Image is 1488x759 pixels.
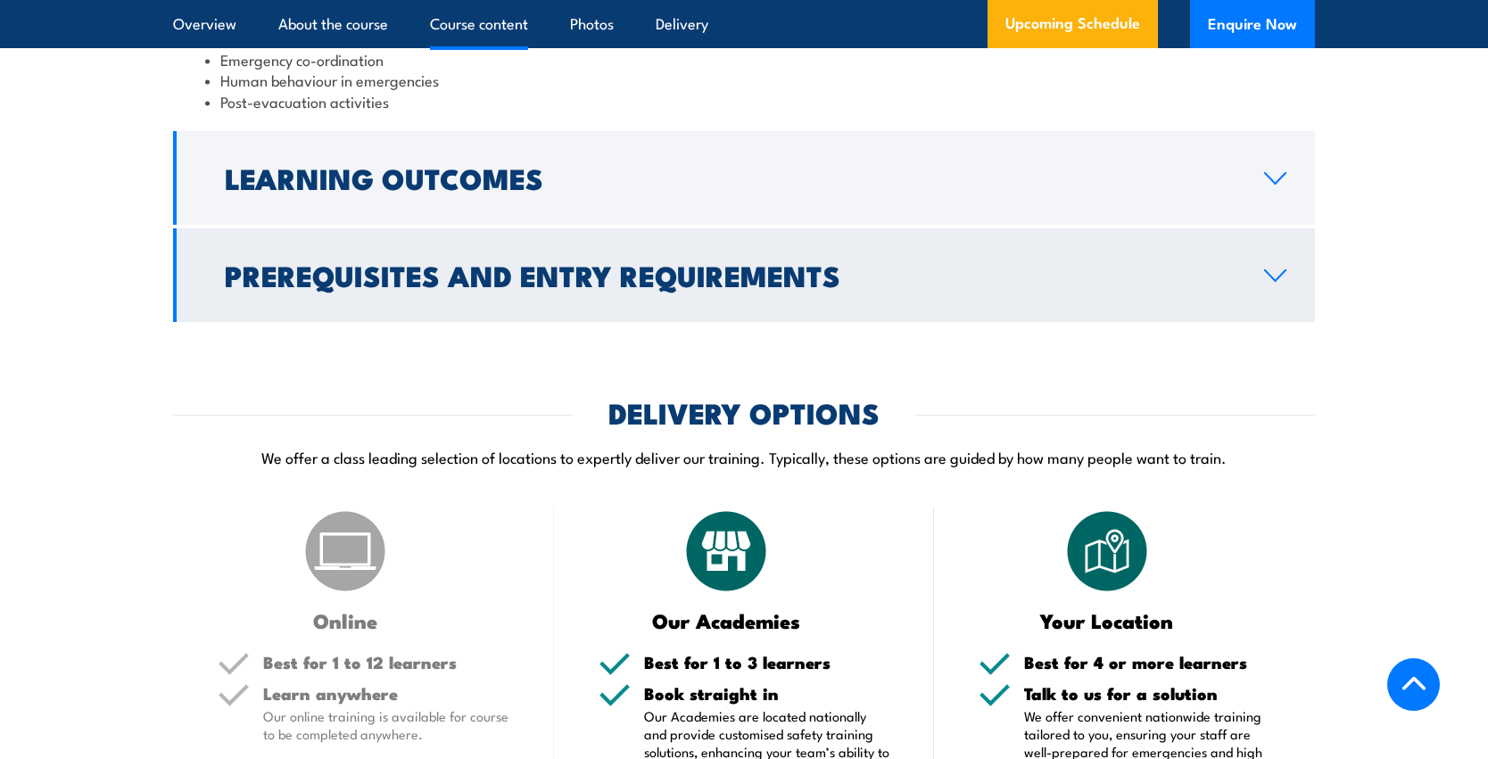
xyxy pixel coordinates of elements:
h5: Talk to us for a solution [1024,685,1270,702]
h3: Online [218,610,474,631]
h5: Best for 1 to 3 learners [644,654,890,671]
a: Prerequisites and Entry Requirements [173,228,1315,322]
h3: Our Academies [599,610,855,631]
a: Learning Outcomes [173,131,1315,225]
h3: Your Location [979,610,1235,631]
li: Human behaviour in emergencies [205,70,1283,90]
p: We offer a class leading selection of locations to expertly deliver our training. Typically, thes... [173,447,1315,467]
h2: DELIVERY OPTIONS [608,400,880,425]
p: Our online training is available for course to be completed anywhere. [263,707,509,743]
h5: Best for 1 to 12 learners [263,654,509,671]
h2: Learning Outcomes [225,165,1236,190]
h5: Best for 4 or more learners [1024,654,1270,671]
h5: Book straight in [644,685,890,702]
li: Post-evacuation activities [205,91,1283,111]
h2: Prerequisites and Entry Requirements [225,262,1236,287]
h5: Learn anywhere [263,685,509,702]
li: Emergency co-ordination [205,49,1283,70]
